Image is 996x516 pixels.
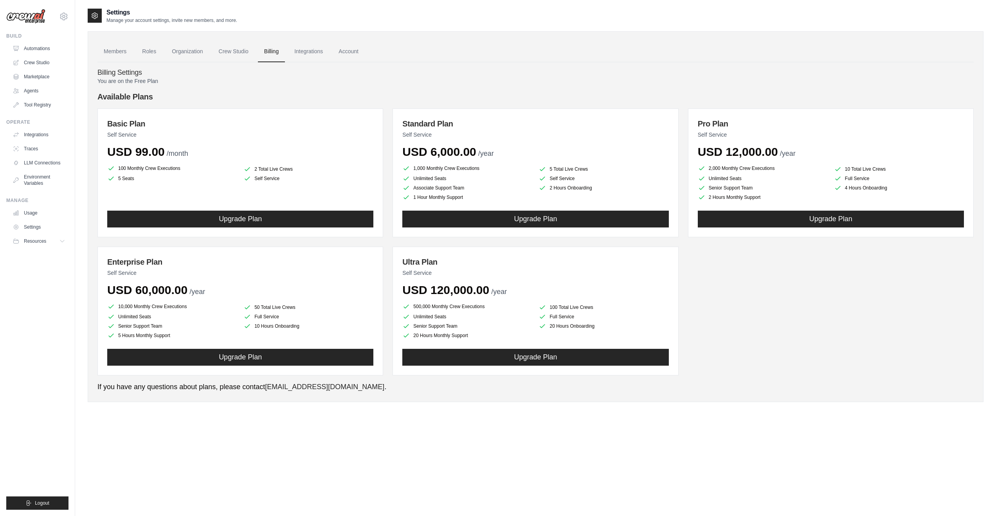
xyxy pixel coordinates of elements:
a: Usage [9,207,68,219]
li: 4 Hours Onboarding [834,184,964,192]
span: USD 60,000.00 [107,283,187,296]
li: 10,000 Monthly Crew Executions [107,302,237,311]
li: 10 Total Live Crews [834,165,964,173]
li: 20 Hours Onboarding [539,322,668,330]
span: Resources [24,238,46,244]
li: Associate Support Team [402,184,532,192]
button: Upgrade Plan [698,211,964,227]
h2: Settings [106,8,237,17]
div: Manage [6,197,68,204]
p: Self Service [698,131,964,139]
button: Upgrade Plan [107,349,373,366]
a: Agents [9,85,68,97]
div: Build [6,33,68,39]
button: Upgrade Plan [107,211,373,227]
a: Members [97,41,133,62]
h4: Billing Settings [97,69,974,77]
p: You are on the Free Plan [97,77,974,85]
li: Unlimited Seats [402,175,532,182]
a: Environment Variables [9,171,68,189]
h3: Enterprise Plan [107,256,373,267]
li: Full Service [834,175,964,182]
li: 5 Seats [107,175,237,182]
li: Self Service [243,175,373,182]
h4: Available Plans [97,91,974,102]
h3: Standard Plan [402,118,668,129]
span: USD 120,000.00 [402,283,489,296]
a: Billing [258,41,285,62]
img: Logo [6,9,45,24]
p: Self Service [107,131,373,139]
a: Tool Registry [9,99,68,111]
li: 50 Total Live Crews [243,303,373,311]
button: Upgrade Plan [402,211,668,227]
a: Integrations [288,41,329,62]
li: 5 Hours Monthly Support [107,332,237,339]
span: /month [167,150,188,157]
button: Resources [9,235,68,247]
div: Operate [6,119,68,125]
li: 2 Hours Monthly Support [698,193,828,201]
a: Roles [136,41,162,62]
span: USD 6,000.00 [402,145,476,158]
span: /year [491,288,507,296]
li: 2 Total Live Crews [243,165,373,173]
button: Logout [6,496,68,510]
p: Manage your account settings, invite new members, and more. [106,17,237,23]
li: Full Service [539,313,668,321]
li: 500,000 Monthly Crew Executions [402,302,532,311]
a: Automations [9,42,68,55]
a: Marketplace [9,70,68,83]
h3: Basic Plan [107,118,373,129]
h3: Ultra Plan [402,256,668,267]
span: USD 12,000.00 [698,145,778,158]
h3: Pro Plan [698,118,964,129]
li: 10 Hours Onboarding [243,322,373,330]
p: Self Service [402,131,668,139]
a: [EMAIL_ADDRESS][DOMAIN_NAME] [265,383,384,391]
a: Organization [166,41,209,62]
span: /year [780,150,796,157]
li: Full Service [243,313,373,321]
p: Self Service [107,269,373,277]
li: 2 Hours Onboarding [539,184,668,192]
li: Unlimited Seats [698,175,828,182]
a: Integrations [9,128,68,141]
a: LLM Connections [9,157,68,169]
span: USD 99.00 [107,145,165,158]
li: 5 Total Live Crews [539,165,668,173]
a: Settings [9,221,68,233]
a: Crew Studio [9,56,68,69]
a: Traces [9,143,68,155]
span: /year [478,150,494,157]
span: /year [189,288,205,296]
li: 100 Total Live Crews [539,303,668,311]
button: Upgrade Plan [402,349,668,366]
li: 1 Hour Monthly Support [402,193,532,201]
li: 1,000 Monthly Crew Executions [402,164,532,173]
a: Account [332,41,365,62]
li: Senior Support Team [698,184,828,192]
span: Logout [35,500,49,506]
li: 100 Monthly Crew Executions [107,164,237,173]
a: Crew Studio [213,41,255,62]
li: 20 Hours Monthly Support [402,332,532,339]
li: Senior Support Team [107,322,237,330]
li: Self Service [539,175,668,182]
li: Senior Support Team [402,322,532,330]
p: Self Service [402,269,668,277]
li: Unlimited Seats [107,313,237,321]
li: 2,000 Monthly Crew Executions [698,164,828,173]
p: If you have any questions about plans, please contact . [97,382,974,392]
li: Unlimited Seats [402,313,532,321]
